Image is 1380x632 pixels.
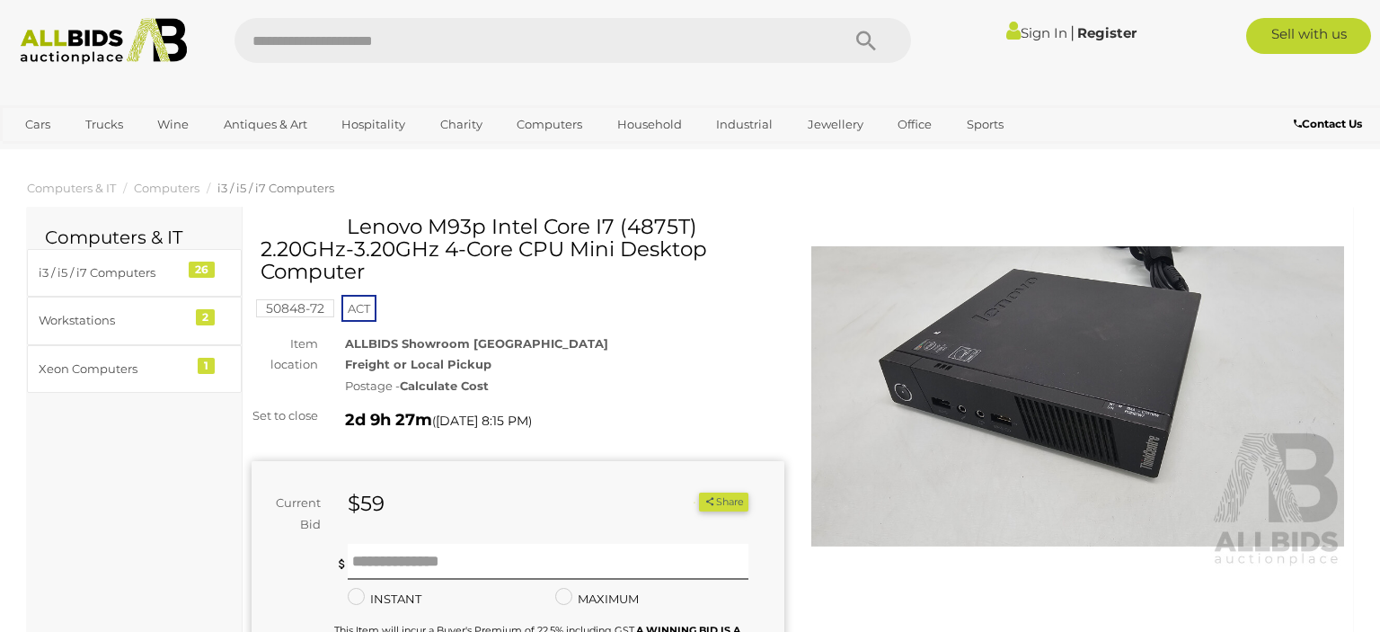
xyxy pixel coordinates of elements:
a: Household [606,110,694,139]
a: Sign In [1006,24,1067,41]
h2: Computers & IT [45,227,224,247]
div: Xeon Computers [39,359,187,379]
a: [GEOGRAPHIC_DATA] [13,140,164,170]
img: Lenovo M93p Intel Core I7 (4875T) 2.20GHz-3.20GHz 4-Core CPU Mini Desktop Computer [811,225,1344,568]
a: Wine [146,110,200,139]
h1: Lenovo M93p Intel Core I7 (4875T) 2.20GHz-3.20GHz 4-Core CPU Mini Desktop Computer [261,216,780,284]
button: Share [699,493,748,512]
strong: $59 [348,491,385,516]
a: Hospitality [330,110,417,139]
span: [DATE] 8:15 PM [436,413,528,429]
strong: ALLBIDS Showroom [GEOGRAPHIC_DATA] [345,336,608,351]
a: Contact Us [1294,114,1367,134]
a: Jewellery [796,110,875,139]
div: Set to close [238,405,332,426]
mark: 50848-72 [256,299,334,317]
div: i3 / i5 / i7 Computers [39,263,187,283]
b: Contact Us [1294,117,1362,130]
a: Antiques & Art [212,110,319,139]
a: Sell with us [1246,18,1371,54]
div: Current Bid [252,493,334,535]
a: Workstations 2 [27,297,242,344]
a: Industrial [704,110,784,139]
a: 50848-72 [256,301,334,316]
div: 1 [198,358,215,374]
a: Computers [134,181,199,195]
a: Register [1077,24,1137,41]
span: ACT [341,295,376,322]
div: Workstations [39,310,187,331]
a: i3 / i5 / i7 Computers [217,181,334,195]
a: Cars [13,110,62,139]
a: Office [886,110,943,139]
li: Watch this item [678,494,696,512]
a: i3 / i5 / i7 Computers 26 [27,249,242,297]
a: Xeon Computers 1 [27,345,242,393]
div: 2 [196,309,215,325]
strong: Calculate Cost [400,378,489,393]
strong: Freight or Local Pickup [345,357,491,371]
a: Computers & IT [27,181,116,195]
button: Search [821,18,911,63]
a: Charity [429,110,494,139]
span: ( ) [432,414,532,428]
img: Allbids.com.au [11,18,198,65]
div: Postage - [345,376,784,396]
a: Computers [505,110,594,139]
a: Sports [955,110,1015,139]
div: Item location [238,334,332,376]
div: 26 [189,262,215,278]
span: | [1070,22,1075,42]
strong: 2d 9h 27m [345,410,432,430]
label: MAXIMUM [555,589,639,610]
a: Trucks [74,110,135,139]
label: INSTANT [348,589,421,610]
